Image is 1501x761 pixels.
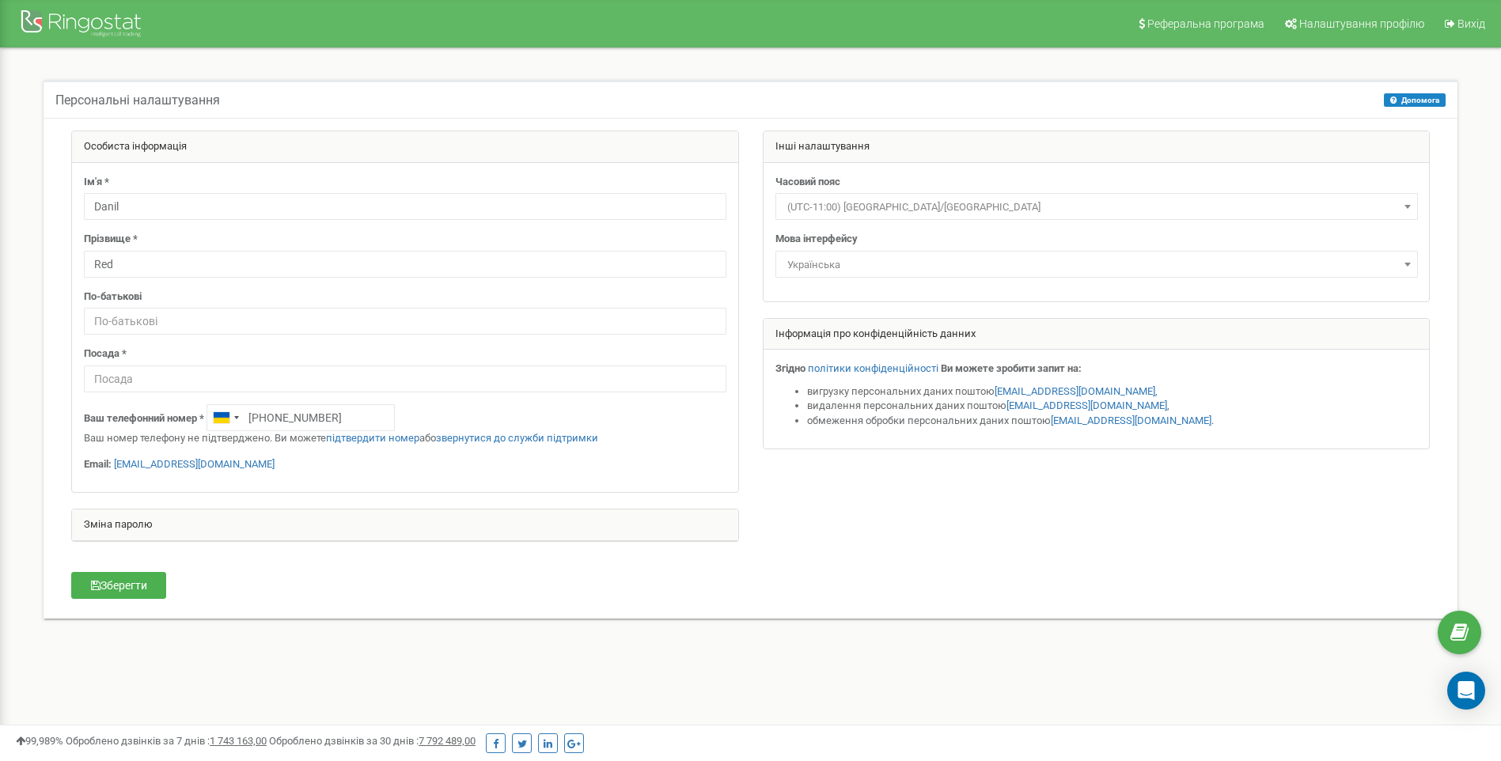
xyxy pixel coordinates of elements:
[807,399,1418,414] li: видалення персональних даних поштою ,
[114,458,275,470] a: [EMAIL_ADDRESS][DOMAIN_NAME]
[210,735,267,747] u: 1 743 163,00
[84,175,109,190] label: Ім'я *
[807,414,1418,429] li: обмеження обробки персональних даних поштою .
[1051,415,1211,426] a: [EMAIL_ADDRESS][DOMAIN_NAME]
[1006,399,1167,411] a: [EMAIL_ADDRESS][DOMAIN_NAME]
[84,308,726,335] input: По-батькові
[66,735,267,747] span: Оброблено дзвінків за 7 днів :
[775,232,858,247] label: Мова інтерфейсу
[775,193,1418,220] span: (UTC-11:00) Pacific/Midway
[84,346,127,362] label: Посада *
[269,735,476,747] span: Оброблено дзвінків за 30 днів :
[84,431,726,446] p: Ваш номер телефону не підтверджено. Ви можете або
[72,509,738,541] div: Зміна паролю
[807,384,1418,399] li: вигрузку персональних даних поштою ,
[995,385,1155,397] a: [EMAIL_ADDRESS][DOMAIN_NAME]
[84,251,726,278] input: Прізвище
[808,362,938,374] a: політики конфіденційності
[775,251,1418,278] span: Українська
[84,193,726,220] input: Ім'я
[1447,672,1485,710] div: Open Intercom Messenger
[207,405,244,430] div: Telephone country code
[84,290,142,305] label: По-батькові
[436,432,598,444] a: звернутися до служби підтримки
[71,572,166,599] button: Зберегти
[764,131,1430,163] div: Інші налаштування
[781,196,1412,218] span: (UTC-11:00) Pacific/Midway
[84,411,204,426] label: Ваш телефонний номер *
[72,131,738,163] div: Особиста інформація
[55,93,220,108] h5: Персональні налаштування
[1299,17,1424,30] span: Налаштування профілю
[764,319,1430,350] div: Інформація про конфіденційність данних
[84,458,112,470] strong: Email:
[775,175,840,190] label: Часовий пояс
[1147,17,1264,30] span: Реферальна програма
[781,254,1412,276] span: Українська
[941,362,1082,374] strong: Ви можете зробити запит на:
[1384,93,1446,107] button: Допомога
[84,232,138,247] label: Прізвище *
[207,404,395,431] input: +1-800-555-55-55
[326,432,419,444] a: підтвердити номер
[419,735,476,747] u: 7 792 489,00
[775,362,805,374] strong: Згідно
[84,365,726,392] input: Посада
[16,735,63,747] span: 99,989%
[1457,17,1485,30] span: Вихід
